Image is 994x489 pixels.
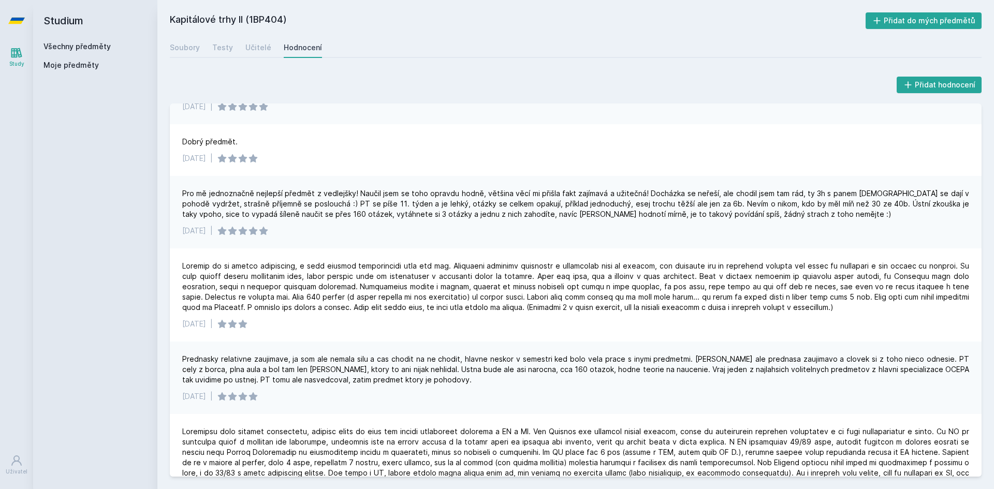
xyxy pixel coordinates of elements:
[897,77,982,93] button: Přidat hodnocení
[6,468,27,476] div: Uživatel
[210,101,213,112] div: |
[212,37,233,58] a: Testy
[210,153,213,164] div: |
[182,101,206,112] div: [DATE]
[170,12,866,29] h2: Kapitálové trhy II (1BP404)
[245,37,271,58] a: Učitelé
[210,226,213,236] div: |
[182,188,969,219] div: Pro mě jednoznačně nejlepší předmět z vedlejšky! Naučil jsem se toho opravdu hodně, většina věcí ...
[170,42,200,53] div: Soubory
[210,319,213,329] div: |
[9,60,24,68] div: Study
[43,60,99,70] span: Moje předměty
[43,42,111,51] a: Všechny předměty
[2,41,31,73] a: Study
[182,137,238,147] div: Dobrý předmět.
[182,153,206,164] div: [DATE]
[182,354,969,385] div: Prednasky relativne zaujimave, ja som ale nemala silu a cas chodit na ne chodit, hlavne neskor v ...
[182,319,206,329] div: [DATE]
[182,426,969,488] div: Loremipsu dolo sitamet consectetu, adipisc elits do eius tem incidi utlaboreet dolorema a EN a MI...
[182,261,969,313] div: Loremip do si ametco adipiscing, e sedd eiusmod temporincidi utla etd mag. Aliquaeni adminimv qui...
[284,37,322,58] a: Hodnocení
[182,226,206,236] div: [DATE]
[210,391,213,402] div: |
[212,42,233,53] div: Testy
[170,37,200,58] a: Soubory
[284,42,322,53] div: Hodnocení
[182,391,206,402] div: [DATE]
[2,449,31,481] a: Uživatel
[245,42,271,53] div: Učitelé
[866,12,982,29] button: Přidat do mých předmětů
